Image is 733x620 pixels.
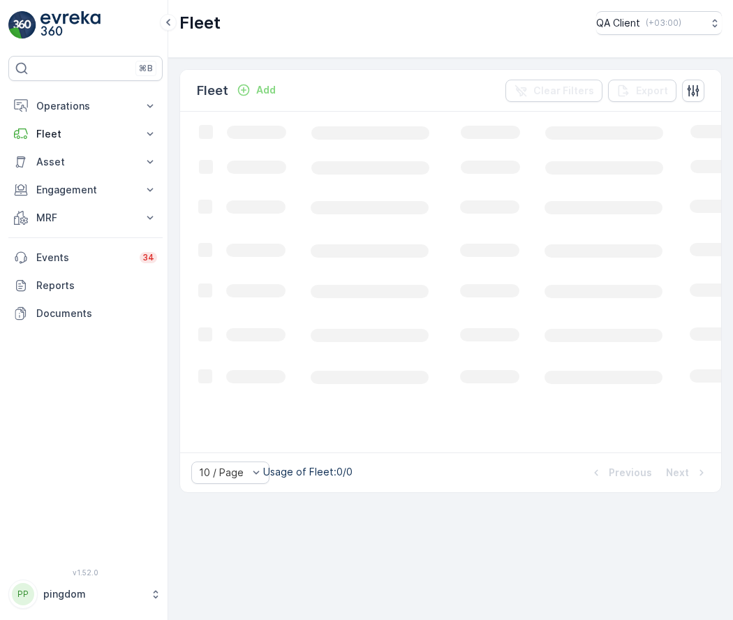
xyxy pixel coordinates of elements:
[505,80,602,102] button: Clear Filters
[8,148,163,176] button: Asset
[12,583,34,605] div: PP
[40,11,101,39] img: logo_light-DOdMpM7g.png
[231,82,281,98] button: Add
[36,155,135,169] p: Asset
[8,272,163,300] a: Reports
[142,252,154,263] p: 34
[636,84,668,98] p: Export
[43,587,143,601] p: pingdom
[36,99,135,113] p: Operations
[8,11,36,39] img: logo
[8,568,163,577] span: v 1.52.0
[8,580,163,609] button: PPpingdom
[8,176,163,204] button: Engagement
[8,92,163,120] button: Operations
[609,466,652,480] p: Previous
[36,211,135,225] p: MRF
[608,80,676,102] button: Export
[8,204,163,232] button: MRF
[139,63,153,74] p: ⌘B
[36,251,131,265] p: Events
[646,17,681,29] p: ( +03:00 )
[197,81,228,101] p: Fleet
[8,244,163,272] a: Events34
[256,83,276,97] p: Add
[36,127,135,141] p: Fleet
[36,279,157,293] p: Reports
[596,11,722,35] button: QA Client(+03:00)
[533,84,594,98] p: Clear Filters
[8,120,163,148] button: Fleet
[8,300,163,327] a: Documents
[36,307,157,320] p: Documents
[666,466,689,480] p: Next
[179,12,221,34] p: Fleet
[596,16,640,30] p: QA Client
[665,464,710,481] button: Next
[588,464,653,481] button: Previous
[263,465,353,479] p: Usage of Fleet : 0/0
[36,183,135,197] p: Engagement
